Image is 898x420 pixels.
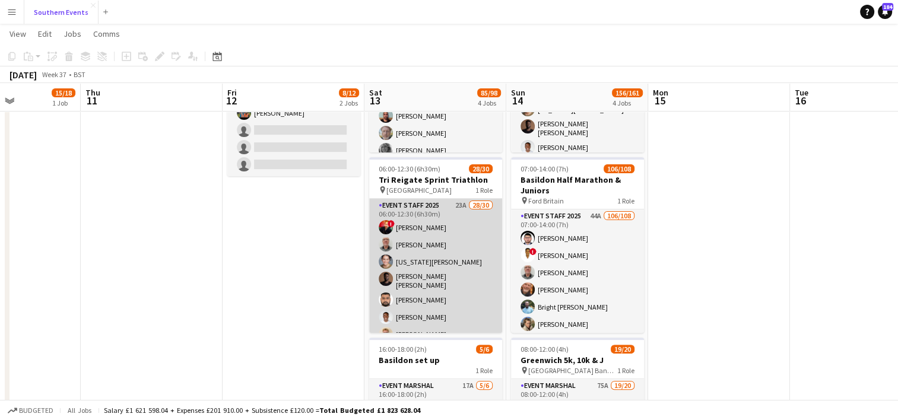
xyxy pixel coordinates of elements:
a: View [5,26,31,42]
span: 28/30 [469,164,493,173]
span: Week 37 [39,70,69,79]
span: Thu [85,87,100,98]
span: 08:00-12:00 (4h) [521,345,569,354]
span: 13 [367,94,382,107]
div: 2 Jobs [339,98,358,107]
span: Sun [511,87,525,98]
div: Salary £1 621 598.04 + Expenses £201 910.00 + Subsistence £120.00 = [104,406,420,415]
span: 1 Role [617,366,634,375]
a: Comms [88,26,125,42]
span: 106/108 [604,164,634,173]
button: Budgeted [6,404,55,417]
a: 184 [878,5,892,19]
app-job-card: 06:00-12:30 (6h30m)28/30Tri Reigate Sprint Triathlon [GEOGRAPHIC_DATA]1 RoleEvent Staff 202523A28... [369,157,502,333]
span: Sat [369,87,382,98]
h3: Greenwich 5k, 10k & J [511,355,644,365]
a: Edit [33,26,56,42]
span: 184 [882,3,893,11]
span: 16:00-18:00 (2h) [379,345,427,354]
app-card-role: Event Staff 20254A1/411:00-15:00 (4h)[PERSON_NAME] [227,84,360,176]
span: 07:00-14:00 (7h) [521,164,569,173]
span: 1 Role [617,196,634,205]
span: Total Budgeted £1 823 628.04 [319,406,420,415]
span: 15 [651,94,668,107]
span: 5/6 [476,345,493,354]
span: Ford Britain [528,196,564,205]
span: 14 [509,94,525,107]
span: 19/20 [611,345,634,354]
app-job-card: 07:00-14:00 (7h)106/108Basildon Half Marathon & Juniors Ford Britain1 RoleEvent Staff 202544A106/... [511,157,644,333]
span: 16 [793,94,808,107]
span: 12 [226,94,237,107]
div: BST [74,70,85,79]
h3: Tri Reigate Sprint Triathlon [369,174,502,185]
a: Jobs [59,26,86,42]
div: 4 Jobs [478,98,500,107]
span: ! [388,220,395,227]
span: ! [529,248,537,255]
span: 1 Role [475,186,493,195]
span: [GEOGRAPHIC_DATA] Bandstand [528,366,617,375]
span: Edit [38,28,52,39]
span: [GEOGRAPHIC_DATA] [386,186,452,195]
span: Tue [795,87,808,98]
h3: Basildon set up [369,355,502,365]
span: Jobs [64,28,81,39]
span: 06:00-12:30 (6h30m) [379,164,440,173]
span: View [9,28,26,39]
span: 15/18 [52,88,75,97]
button: Southern Events [24,1,99,24]
span: Mon [653,87,668,98]
span: 1 Role [475,366,493,375]
h3: Basildon Half Marathon & Juniors [511,174,644,196]
div: 1 Job [52,98,75,107]
span: 156/161 [612,88,643,97]
span: 11 [84,94,100,107]
div: 4 Jobs [613,98,642,107]
span: Fri [227,87,237,98]
span: Comms [93,28,120,39]
div: [DATE] [9,69,37,81]
span: Budgeted [19,406,53,415]
span: All jobs [65,406,94,415]
span: 85/98 [477,88,501,97]
span: 8/12 [339,88,359,97]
